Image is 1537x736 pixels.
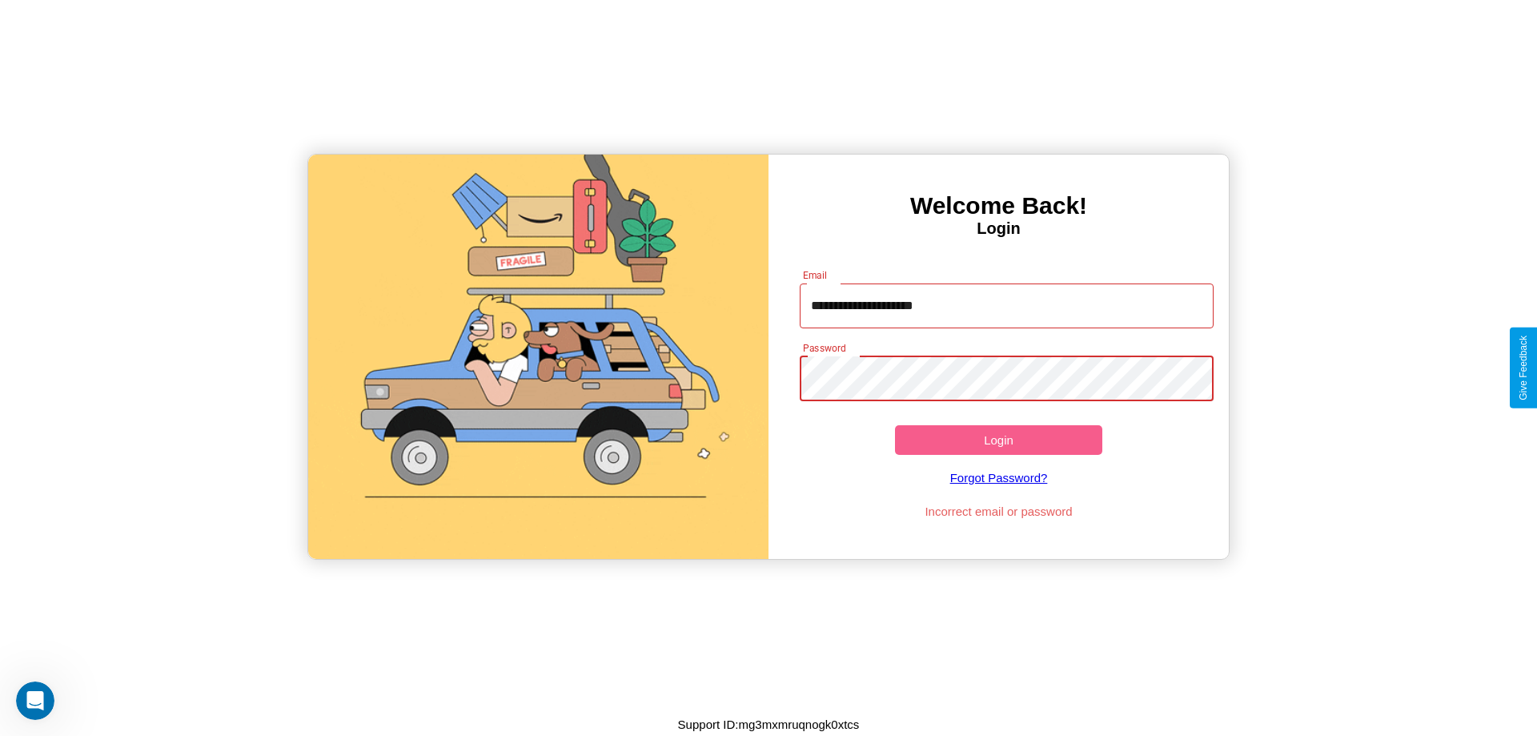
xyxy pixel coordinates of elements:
button: Login [895,425,1102,455]
div: Give Feedback [1518,336,1529,400]
a: Forgot Password? [792,455,1206,501]
iframe: Intercom live chat [16,682,54,720]
p: Incorrect email or password [792,501,1206,522]
img: gif [308,155,768,559]
h3: Welcome Back! [768,192,1229,219]
label: Email [803,268,828,282]
p: Support ID: mg3mxmruqnogk0xtcs [678,714,860,735]
label: Password [803,341,845,355]
h4: Login [768,219,1229,238]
